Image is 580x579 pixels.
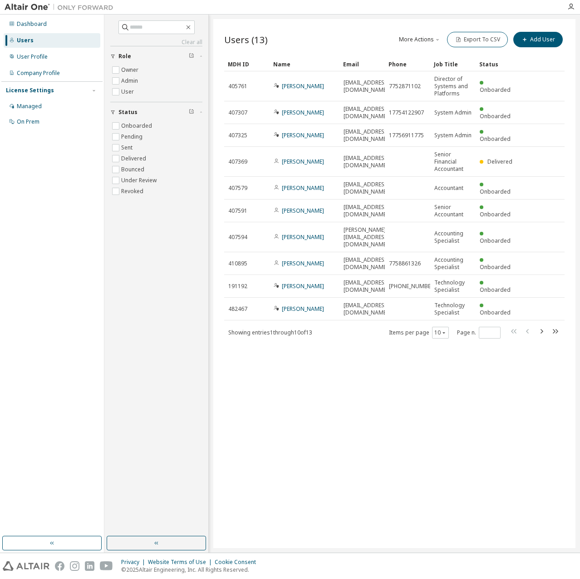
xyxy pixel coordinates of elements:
span: 407579 [228,185,247,192]
a: [PERSON_NAME] [282,109,324,116]
span: Technology Specialist [434,302,472,316]
div: Managed [17,103,42,110]
label: Sent [121,142,134,153]
img: Altair One [5,3,118,12]
label: Under Review [121,175,158,186]
div: Email [343,57,381,71]
span: 407325 [228,132,247,139]
span: Role [118,53,131,60]
a: [PERSON_NAME] [282,207,324,215]
span: 482467 [228,305,247,313]
label: Delivered [121,153,148,164]
a: [PERSON_NAME] [282,305,324,313]
button: 10 [434,329,447,336]
span: 407591 [228,207,247,215]
span: Status [118,109,138,116]
span: [EMAIL_ADDRESS][DOMAIN_NAME] [344,279,389,294]
span: [EMAIL_ADDRESS][DOMAIN_NAME] [344,302,389,316]
span: [EMAIL_ADDRESS][DOMAIN_NAME] [344,256,389,271]
span: [EMAIL_ADDRESS][DOMAIN_NAME] [344,204,389,218]
span: Onboarded [480,210,511,218]
span: Onboarded [480,112,511,120]
span: Onboarded [480,237,511,245]
span: Onboarded [480,188,511,195]
span: Onboarded [480,286,511,294]
img: facebook.svg [55,561,64,571]
label: Onboarded [121,120,154,131]
span: Onboarded [480,135,511,143]
div: Users [17,37,34,44]
label: Revoked [121,186,145,197]
span: 191192 [228,283,247,290]
button: More Actions [398,32,442,47]
span: 7758861326 [389,260,421,267]
button: Export To CSV [447,32,508,47]
a: Clear all [110,39,202,46]
span: Onboarded [480,263,511,271]
span: Page n. [457,327,501,339]
p: © 2025 Altair Engineering, Inc. All Rights Reserved. [121,566,261,574]
span: [EMAIL_ADDRESS][DOMAIN_NAME] [344,155,389,169]
div: Privacy [121,559,148,566]
img: linkedin.svg [85,561,94,571]
span: Accountant [434,185,463,192]
span: Accounting Specialist [434,230,472,245]
div: Phone [388,57,427,71]
img: instagram.svg [70,561,79,571]
label: Owner [121,65,140,75]
a: [PERSON_NAME] [282,158,324,165]
span: Director of Systems and Platforms [434,75,472,97]
span: Clear filter [189,53,194,60]
span: 407594 [228,234,247,241]
span: System Admin [434,109,472,116]
span: [PERSON_NAME][EMAIL_ADDRESS][DOMAIN_NAME] [344,226,389,248]
label: Pending [121,131,144,142]
div: User Profile [17,53,48,60]
span: [EMAIL_ADDRESS][DOMAIN_NAME] [344,105,389,120]
span: Users (13) [224,33,268,46]
span: [EMAIL_ADDRESS][DOMAIN_NAME] [344,79,389,94]
a: [PERSON_NAME] [282,260,324,267]
div: Status [479,57,517,71]
div: Company Profile [17,70,60,77]
span: 17754122907 [389,109,424,116]
div: Job Title [434,57,472,71]
span: Onboarded [480,86,511,94]
span: 405761 [228,83,247,90]
span: Items per page [389,327,449,339]
span: 407307 [228,109,247,116]
span: 17756911775 [389,132,424,139]
span: Onboarded [480,309,511,316]
a: [PERSON_NAME] [282,233,324,241]
div: MDH ID [228,57,266,71]
div: Website Terms of Use [148,559,215,566]
a: [PERSON_NAME] [282,131,324,139]
span: Clear filter [189,109,194,116]
button: Role [110,46,202,66]
button: Status [110,102,202,122]
a: [PERSON_NAME] [282,184,324,192]
span: System Admin [434,132,472,139]
div: Name [273,57,336,71]
span: Senior Financial Accountant [434,151,472,173]
a: [PERSON_NAME] [282,82,324,90]
div: Dashboard [17,20,47,28]
div: License Settings [6,87,54,94]
img: youtube.svg [100,561,113,571]
label: User [121,86,136,97]
span: Showing entries 1 through 10 of 13 [228,329,312,336]
a: [PERSON_NAME] [282,282,324,290]
div: On Prem [17,118,39,125]
span: Technology Specialist [434,279,472,294]
label: Admin [121,75,140,86]
span: Accounting Specialist [434,256,472,271]
div: Cookie Consent [215,559,261,566]
span: 410895 [228,260,247,267]
span: [EMAIL_ADDRESS][DOMAIN_NAME] [344,128,389,143]
label: Bounced [121,164,146,175]
span: [PHONE_NUMBER] [389,283,436,290]
img: altair_logo.svg [3,561,49,571]
span: Delivered [487,158,512,165]
span: [EMAIL_ADDRESS][DOMAIN_NAME] [344,181,389,195]
span: 7752871102 [389,83,421,90]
